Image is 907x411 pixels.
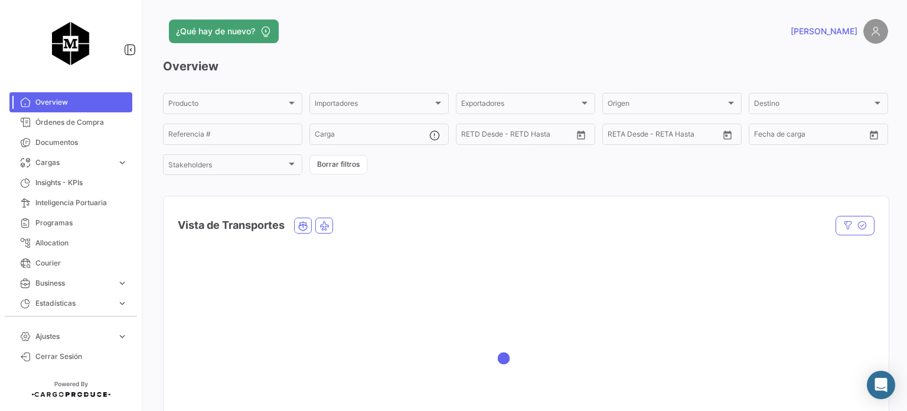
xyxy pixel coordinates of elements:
span: Programas [35,218,128,228]
span: Exportadores [461,101,579,109]
span: Producto [168,101,286,109]
span: Estadísticas [35,298,112,309]
input: Desde [608,132,629,140]
span: Cerrar Sesión [35,351,128,362]
input: Desde [754,132,775,140]
span: expand_more [117,157,128,168]
img: placeholder-user.png [863,19,888,44]
span: Allocation [35,238,128,248]
span: Órdenes de Compra [35,117,128,128]
button: Open calendar [719,126,736,144]
h4: Vista de Transportes [178,217,285,234]
input: Desde [461,132,482,140]
button: Open calendar [865,126,883,144]
img: migiva.png [41,14,100,73]
h3: Overview [163,58,888,75]
span: Documentos [35,137,128,148]
button: Open calendar [572,126,590,144]
span: Business [35,278,112,289]
span: Overview [35,97,128,108]
a: Programas [9,213,132,233]
a: Insights - KPIs [9,173,132,193]
span: expand_more [117,331,128,342]
a: Courier [9,253,132,273]
input: Hasta [491,132,544,140]
span: Origen [608,101,726,109]
a: Documentos [9,132,132,153]
button: Ocean [295,218,311,233]
span: Courier [35,258,128,268]
button: Borrar filtros [309,155,367,174]
span: expand_more [117,298,128,309]
button: Air [316,218,332,233]
span: Insights - KPIs [35,177,128,188]
input: Hasta [784,132,837,140]
span: Stakeholders [168,163,286,171]
a: Inteligencia Portuaria [9,193,132,213]
span: Importadores [315,101,433,109]
button: ¿Qué hay de nuevo? [169,20,279,43]
div: Abrir Intercom Messenger [867,371,895,399]
span: expand_more [117,278,128,289]
a: Allocation [9,233,132,253]
span: [PERSON_NAME] [791,25,857,37]
span: Destino [754,101,872,109]
a: Overview [9,92,132,112]
span: Cargas [35,157,112,168]
span: ¿Qué hay de nuevo? [176,25,255,37]
a: Órdenes de Compra [9,112,132,132]
input: Hasta [637,132,690,140]
span: Inteligencia Portuaria [35,198,128,208]
span: Ajustes [35,331,112,342]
